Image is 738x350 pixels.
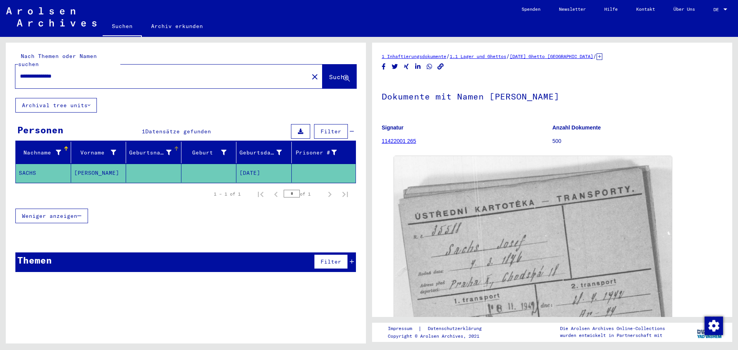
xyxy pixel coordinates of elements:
[236,164,292,182] mat-cell: [DATE]
[145,128,211,135] span: Datensätze gefunden
[6,7,96,27] img: Arolsen_neg.svg
[253,186,268,202] button: First page
[295,146,347,159] div: Prisoner #
[284,190,322,197] div: of 1
[17,253,52,267] div: Themen
[15,98,97,113] button: Archival tree units
[214,191,241,197] div: 1 – 1 of 1
[560,325,665,332] p: Die Arolsen Archives Online-Collections
[142,17,212,35] a: Archiv erkunden
[307,69,322,84] button: Clear
[414,62,422,71] button: Share on LinkedIn
[74,146,126,159] div: Vorname
[402,62,411,71] button: Share on Xing
[129,146,181,159] div: Geburtsname
[314,124,348,139] button: Filter
[184,146,236,159] div: Geburt‏
[426,62,434,71] button: Share on WhatsApp
[382,124,404,131] b: Signatur
[695,322,724,342] img: yv_logo.png
[239,146,291,159] div: Geburtsdatum
[446,53,450,60] span: /
[321,258,341,265] span: Filter
[560,332,665,339] p: wurden entwickelt in Partnerschaft mit
[382,79,723,113] h1: Dokumente mit Namen [PERSON_NAME]
[17,123,63,137] div: Personen
[322,186,337,202] button: Next page
[310,72,319,81] mat-icon: close
[292,142,356,163] mat-header-cell: Prisoner #
[314,254,348,269] button: Filter
[181,142,237,163] mat-header-cell: Geburt‏
[142,128,145,135] span: 1
[236,142,292,163] mat-header-cell: Geburtsdatum
[552,137,723,145] p: 500
[268,186,284,202] button: Previous page
[184,149,227,157] div: Geburt‏
[71,142,126,163] mat-header-cell: Vorname
[129,149,171,157] div: Geburtsname
[74,149,116,157] div: Vorname
[510,53,593,59] a: [DATE] Ghetto [GEOGRAPHIC_DATA]
[18,53,97,68] mat-label: Nach Themen oder Namen suchen
[103,17,142,37] a: Suchen
[506,53,510,60] span: /
[15,209,88,223] button: Weniger anzeigen
[713,7,722,12] span: DE
[22,212,77,219] span: Weniger anzeigen
[382,53,446,59] a: 1 Inhaftierungsdokumente
[391,62,399,71] button: Share on Twitter
[321,128,341,135] span: Filter
[593,53,597,60] span: /
[126,142,181,163] mat-header-cell: Geburtsname
[329,73,348,81] span: Suche
[337,186,353,202] button: Last page
[552,124,601,131] b: Anzahl Dokumente
[16,164,71,182] mat-cell: SACHS
[322,65,356,88] button: Suche
[388,325,491,333] div: |
[16,142,71,163] mat-header-cell: Nachname
[450,53,506,59] a: 1.1 Lager und Ghettos
[19,149,61,157] div: Nachname
[705,317,723,335] img: Zustimmung ändern
[382,138,416,144] a: 11422001 265
[388,333,491,340] p: Copyright © Arolsen Archives, 2021
[71,164,126,182] mat-cell: [PERSON_NAME]
[19,146,71,159] div: Nachname
[422,325,491,333] a: Datenschutzerklärung
[388,325,418,333] a: Impressum
[295,149,337,157] div: Prisoner #
[437,62,445,71] button: Copy link
[380,62,388,71] button: Share on Facebook
[239,149,282,157] div: Geburtsdatum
